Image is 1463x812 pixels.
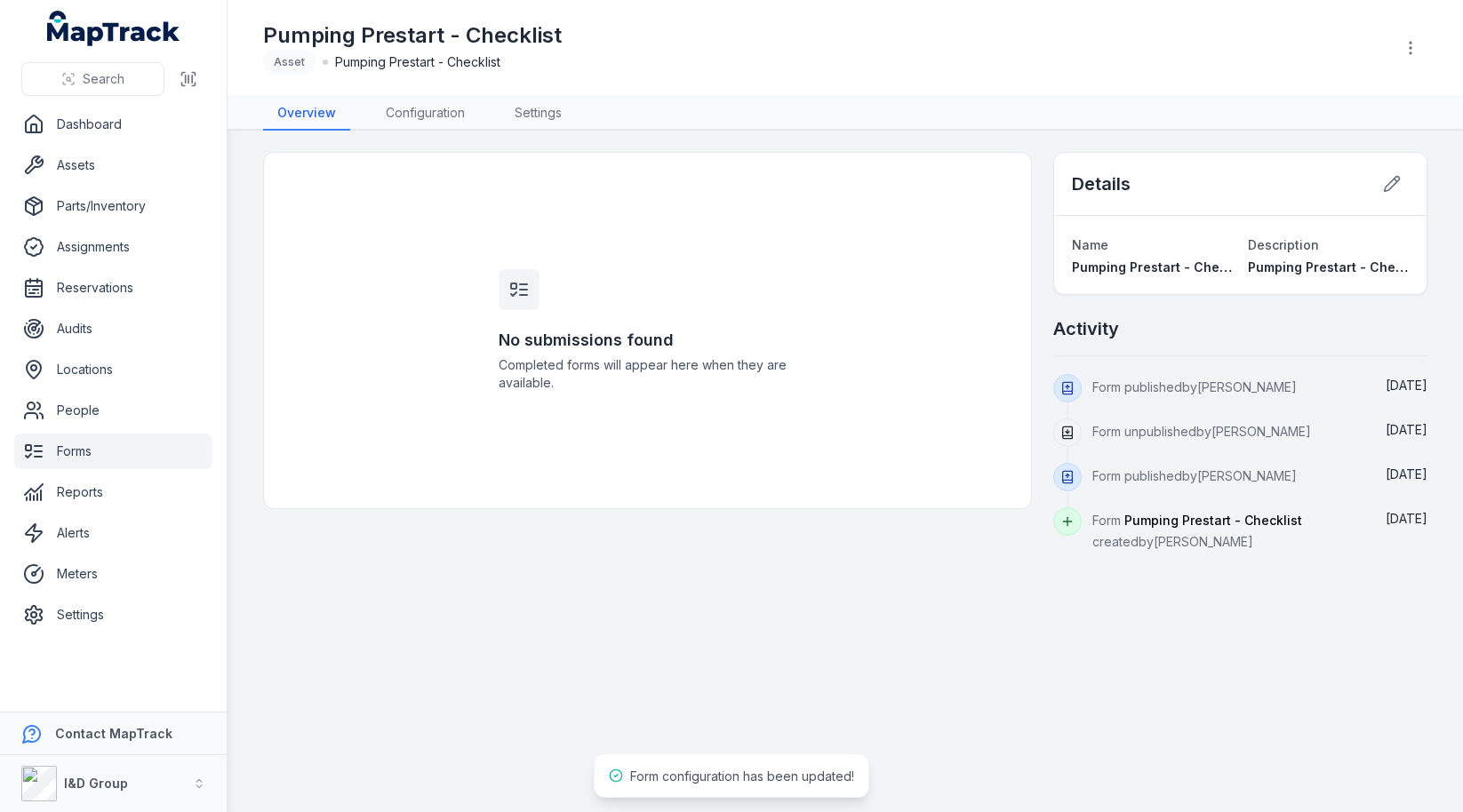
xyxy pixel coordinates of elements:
a: Alerts [14,515,212,551]
time: 07/10/2025, 9:05:37 am [1386,378,1427,393]
div: Asset [263,50,316,75]
a: Parts/Inventory [14,188,212,224]
a: Audits [14,311,212,346]
h2: Activity [1053,316,1119,341]
a: Overview [263,97,350,131]
a: Assignments [14,229,212,265]
a: Forms [14,434,212,469]
h3: No submissions found [499,328,797,353]
a: Reservations [14,270,212,306]
a: Reports [14,474,212,510]
span: Form published by [PERSON_NAME] [1092,468,1297,483]
a: Assets [14,147,212,183]
a: Dashboard [14,107,212,142]
h2: Details [1072,171,1131,196]
span: [DATE] [1386,466,1427,482]
span: [DATE] [1386,511,1427,526]
span: Search [83,70,124,88]
button: Search [21,62,164,96]
a: Settings [500,97,576,131]
span: Name [1072,237,1108,252]
time: 06/10/2025, 7:15:40 am [1386,511,1427,526]
span: [DATE] [1386,422,1427,437]
span: Completed forms will appear here when they are available. [499,356,797,392]
span: [DATE] [1386,378,1427,393]
a: Locations [14,352,212,387]
strong: Contact MapTrack [55,726,172,741]
span: Description [1248,237,1319,252]
a: Configuration [372,97,479,131]
span: Form created by [PERSON_NAME] [1092,513,1302,549]
span: Form published by [PERSON_NAME] [1092,379,1297,394]
span: Pumping Prestart - Checklist [1124,513,1302,528]
span: Pumping Prestart - Checklist [1248,259,1429,275]
span: Pumping Prestart - Checklist [335,53,500,71]
span: Pumping Prestart - Checklist [1072,259,1253,275]
a: Meters [14,556,212,592]
span: Form unpublished by [PERSON_NAME] [1092,424,1311,439]
a: MapTrack [47,11,180,46]
time: 06/10/2025, 7:16:34 am [1386,466,1427,482]
a: People [14,393,212,428]
h1: Pumping Prestart - Checklist [263,21,562,50]
strong: I&D Group [64,776,128,791]
a: Settings [14,597,212,633]
span: Form configuration has been updated! [630,768,854,784]
time: 07/10/2025, 9:05:01 am [1386,422,1427,437]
